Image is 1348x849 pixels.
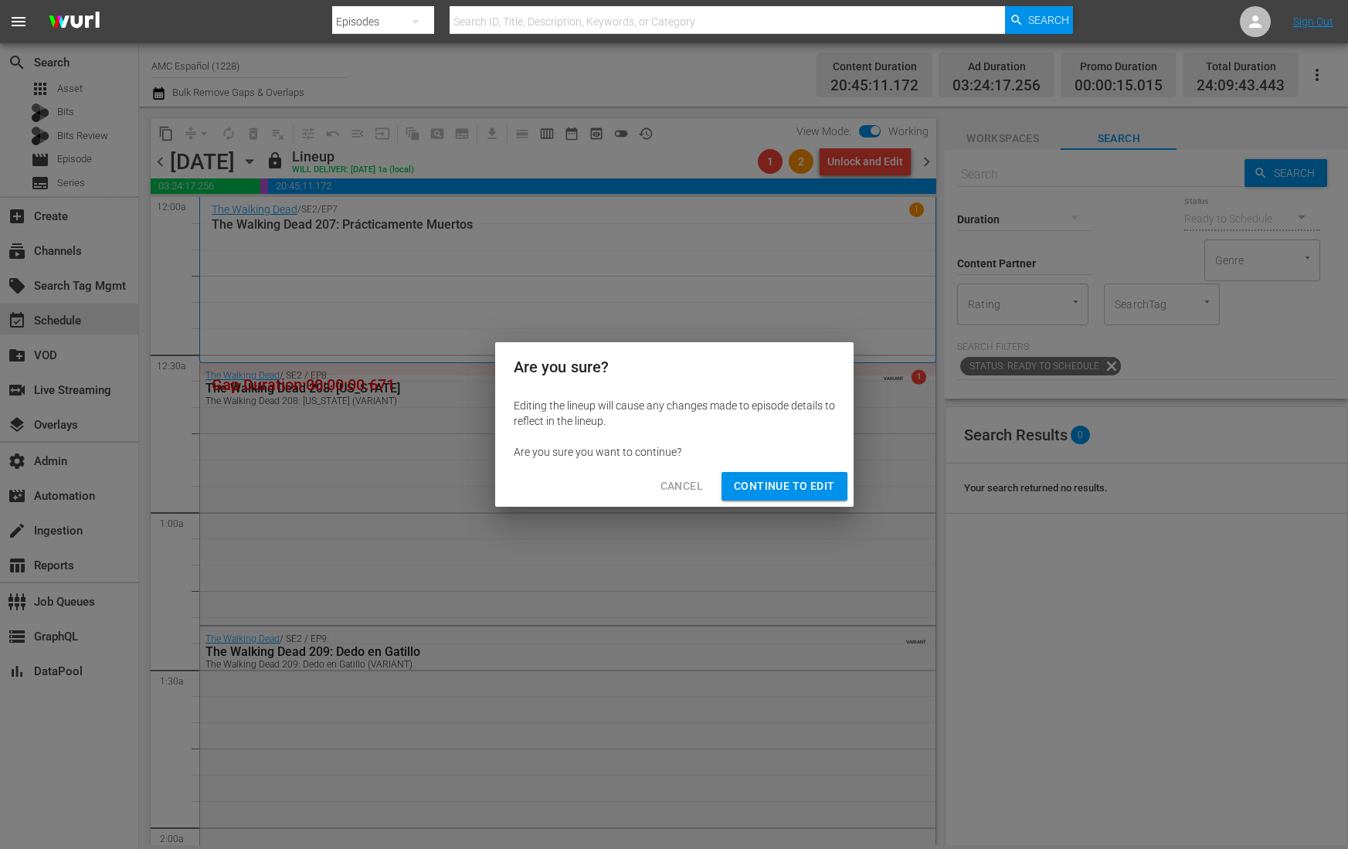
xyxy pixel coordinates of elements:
[1028,6,1069,34] span: Search
[514,398,835,429] div: Editing the lineup will cause any changes made to episode details to reflect in the lineup.
[37,4,111,40] img: ans4CAIJ8jUAAAAAAAAAAAAAAAAAAAAAAAAgQb4GAAAAAAAAAAAAAAAAAAAAAAAAJMjXAAAAAAAAAAAAAAAAAAAAAAAAgAT5G...
[514,444,835,460] div: Are you sure you want to continue?
[660,477,703,496] span: Cancel
[722,472,847,501] button: Continue to Edit
[648,472,715,501] button: Cancel
[1293,15,1333,28] a: Sign Out
[734,477,834,496] span: Continue to Edit
[9,12,28,31] span: menu
[514,355,835,379] h2: Are you sure?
